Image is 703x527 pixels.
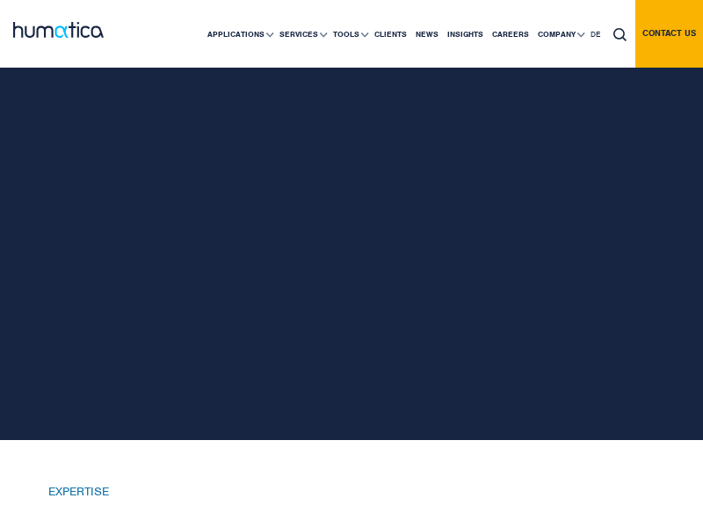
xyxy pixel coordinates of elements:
[370,1,411,68] a: Clients
[586,1,605,68] a: DE
[533,1,586,68] a: Company
[411,1,443,68] a: News
[48,485,655,500] h6: EXPERTISE
[203,1,275,68] a: Applications
[275,1,329,68] a: Services
[488,1,533,68] a: Careers
[591,29,600,40] span: DE
[13,22,104,37] img: logo
[443,1,488,68] a: Insights
[613,28,627,41] img: search_icon
[329,1,370,68] a: Tools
